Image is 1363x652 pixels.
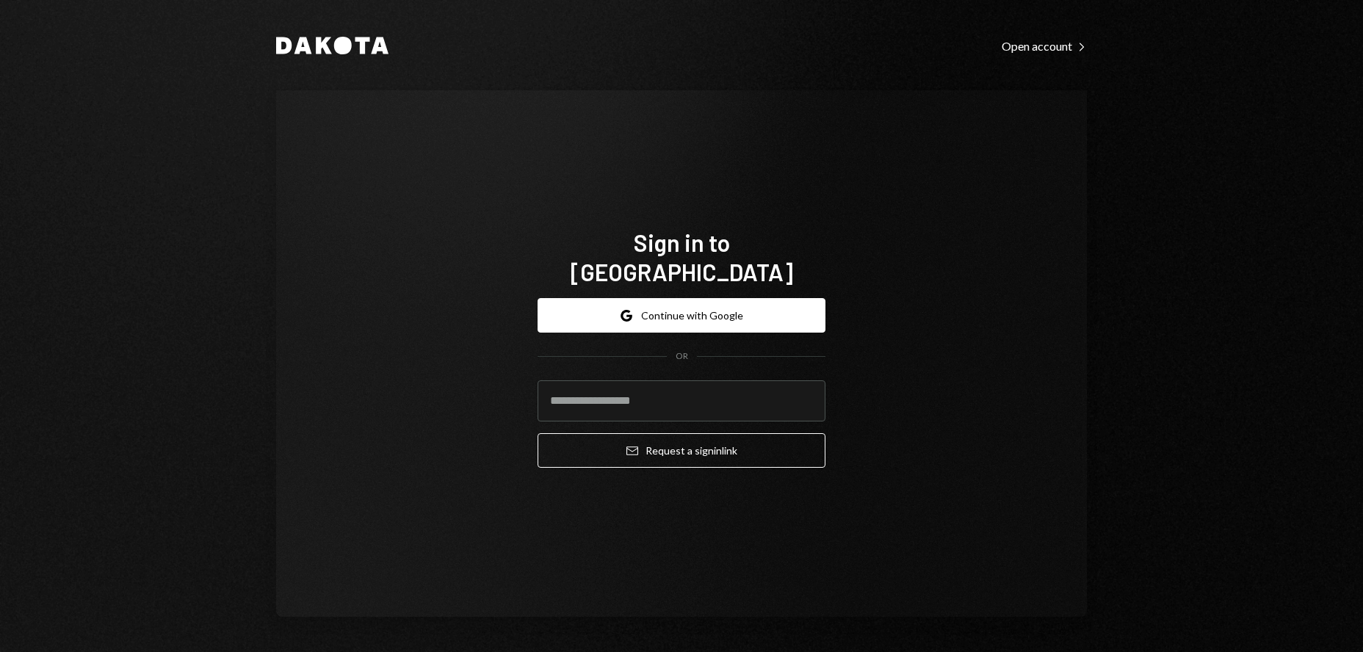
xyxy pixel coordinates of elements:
button: Continue with Google [538,298,825,333]
a: Open account [1002,37,1087,54]
button: Request a signinlink [538,433,825,468]
div: OR [676,350,688,363]
div: Open account [1002,39,1087,54]
h1: Sign in to [GEOGRAPHIC_DATA] [538,228,825,286]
